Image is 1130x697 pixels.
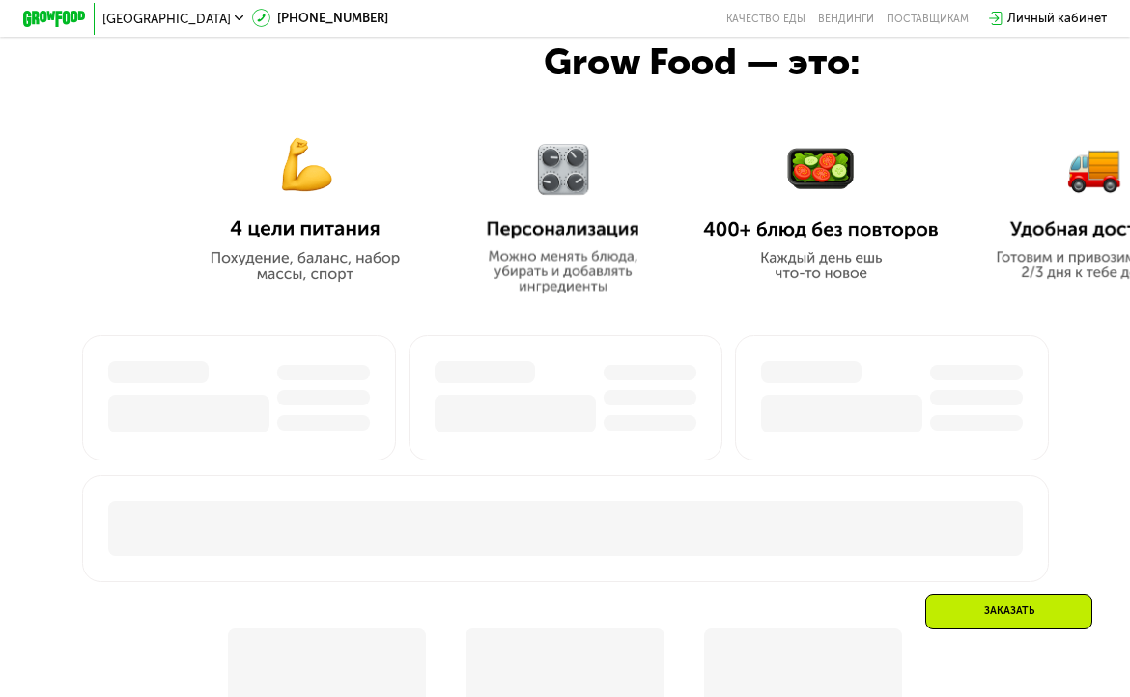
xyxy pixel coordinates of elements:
[544,34,918,91] div: Grow Food — это:
[726,13,805,25] a: Качество еды
[925,594,1092,629] div: Заказать
[102,13,231,25] span: [GEOGRAPHIC_DATA]
[887,13,969,25] div: поставщикам
[1007,9,1107,28] div: Личный кабинет
[252,9,388,28] a: [PHONE_NUMBER]
[818,13,874,25] a: Вендинги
